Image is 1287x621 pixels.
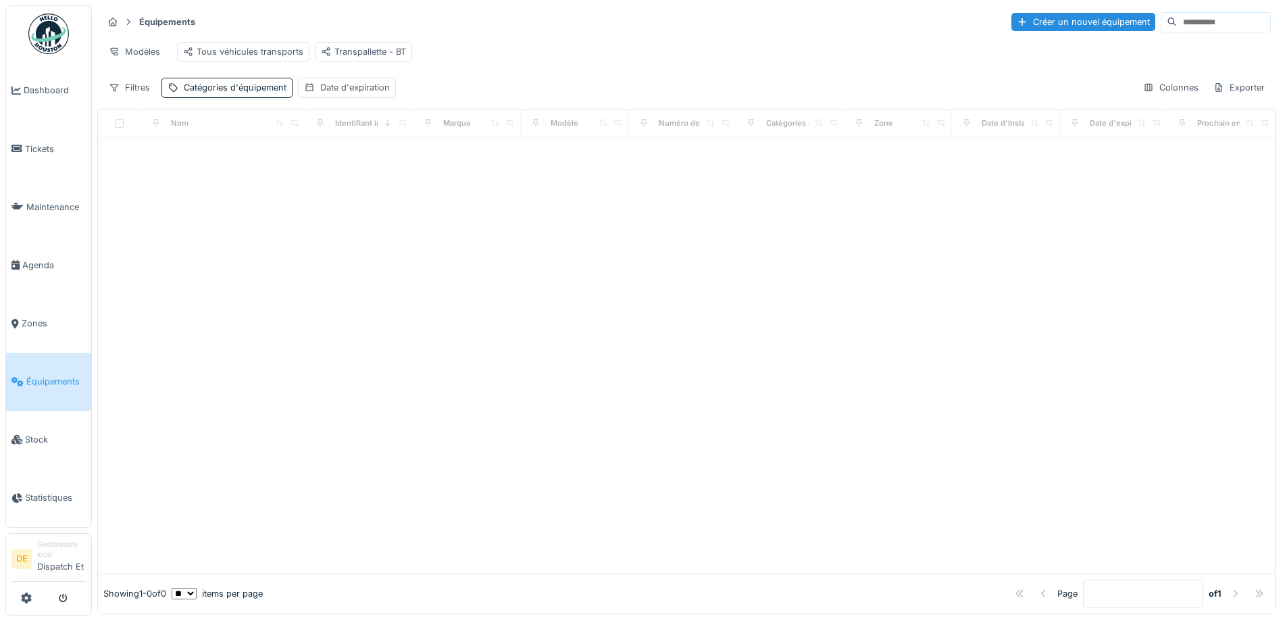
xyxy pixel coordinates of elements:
[982,118,1048,129] div: Date d'Installation
[6,61,91,120] a: Dashboard
[26,375,86,388] span: Équipements
[766,118,860,129] div: Catégories d'équipement
[26,201,86,214] span: Maintenance
[551,118,578,129] div: Modèle
[172,587,263,600] div: items per page
[6,120,91,178] a: Tickets
[874,118,893,129] div: Zone
[6,353,91,411] a: Équipements
[321,45,406,58] div: Transpallette - BT
[25,143,86,155] span: Tickets
[1209,587,1221,600] strong: of 1
[11,549,32,569] li: DE
[37,539,86,560] div: Gestionnaire local
[1137,78,1205,97] div: Colonnes
[443,118,471,129] div: Marque
[22,317,86,330] span: Zones
[103,587,166,600] div: Showing 1 - 0 of 0
[22,259,86,272] span: Agenda
[25,491,86,504] span: Statistiques
[6,469,91,527] a: Statistiques
[6,295,91,353] a: Zones
[320,81,390,94] div: Date d'expiration
[25,433,86,446] span: Stock
[11,539,86,582] a: DE Gestionnaire localDispatch Et
[1090,118,1153,129] div: Date d'expiration
[37,539,86,578] li: Dispatch Et
[659,118,721,129] div: Numéro de Série
[103,42,166,61] div: Modèles
[24,84,86,97] span: Dashboard
[134,16,201,28] strong: Équipements
[1057,587,1078,600] div: Page
[6,411,91,469] a: Stock
[103,78,156,97] div: Filtres
[171,118,188,129] div: Nom
[184,81,286,94] div: Catégories d'équipement
[1011,13,1155,31] div: Créer un nouvel équipement
[28,14,69,54] img: Badge_color-CXgf-gQk.svg
[335,118,401,129] div: Identifiant interne
[183,45,303,58] div: Tous véhicules transports
[1207,78,1271,97] div: Exporter
[6,178,91,236] a: Maintenance
[1197,118,1265,129] div: Prochain entretien
[6,236,91,294] a: Agenda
